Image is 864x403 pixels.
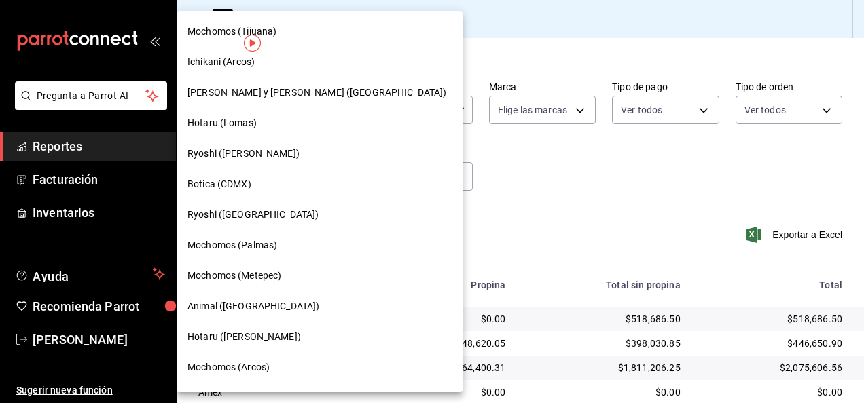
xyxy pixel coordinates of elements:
div: Ichikani (Arcos) [177,47,463,77]
div: Mochomos (Tijuana) [177,16,463,47]
span: Animal ([GEOGRAPHIC_DATA]) [187,299,319,313]
div: Mochomos (Arcos) [177,352,463,383]
span: Mochomos (Arcos) [187,360,270,375]
div: Hotaru ([PERSON_NAME]) [177,322,463,352]
span: Ichikani (Arcos) [187,55,255,69]
div: Animal ([GEOGRAPHIC_DATA]) [177,291,463,322]
span: Ryoshi ([GEOGRAPHIC_DATA]) [187,208,319,222]
span: Mochomos (Palmas) [187,238,277,252]
span: Botica (CDMX) [187,177,251,191]
div: Mochomos (Metepec) [177,261,463,291]
div: Hotaru (Lomas) [177,108,463,138]
div: [PERSON_NAME] y [PERSON_NAME] ([GEOGRAPHIC_DATA]) [177,77,463,108]
div: Ryoshi ([PERSON_NAME]) [177,138,463,169]
span: Ryoshi ([PERSON_NAME]) [187,147,300,161]
div: Ryoshi ([GEOGRAPHIC_DATA]) [177,199,463,230]
span: Hotaru (Lomas) [187,116,257,130]
span: [PERSON_NAME] y [PERSON_NAME] ([GEOGRAPHIC_DATA]) [187,85,446,100]
div: Mochomos (Palmas) [177,230,463,261]
img: Tooltip marker [244,35,261,52]
span: Mochomos (Tijuana) [187,24,276,39]
span: Hotaru ([PERSON_NAME]) [187,330,301,344]
div: Botica (CDMX) [177,169,463,199]
span: Mochomos (Metepec) [187,269,281,283]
